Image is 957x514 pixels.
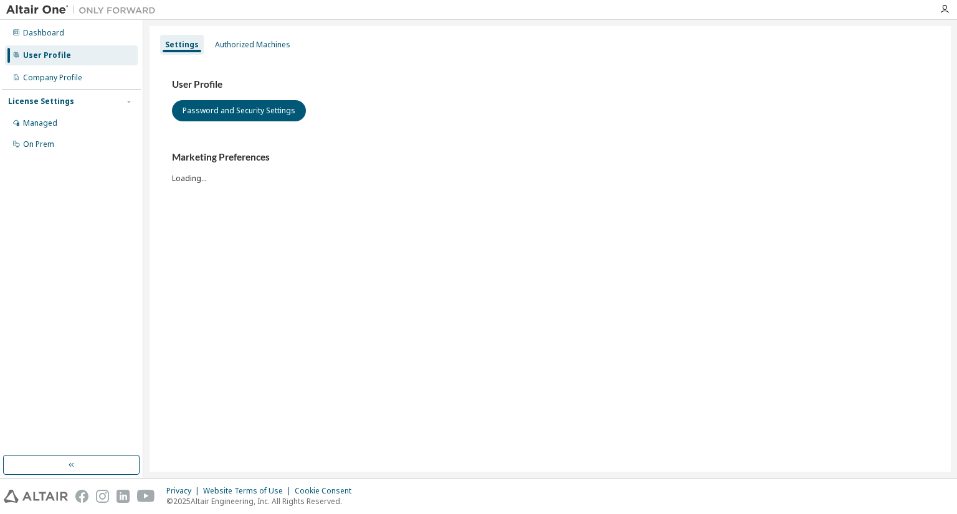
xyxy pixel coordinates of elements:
[166,496,359,507] p: © 2025 Altair Engineering, Inc. All Rights Reserved.
[172,78,928,91] h3: User Profile
[117,490,130,503] img: linkedin.svg
[203,486,295,496] div: Website Terms of Use
[23,73,82,83] div: Company Profile
[172,151,928,183] div: Loading...
[23,50,71,60] div: User Profile
[23,118,57,128] div: Managed
[23,139,54,149] div: On Prem
[295,486,359,496] div: Cookie Consent
[215,40,290,50] div: Authorized Machines
[172,100,306,121] button: Password and Security Settings
[23,28,64,38] div: Dashboard
[96,490,109,503] img: instagram.svg
[172,151,928,164] h3: Marketing Preferences
[75,490,88,503] img: facebook.svg
[165,40,199,50] div: Settings
[166,486,203,496] div: Privacy
[4,490,68,503] img: altair_logo.svg
[137,490,155,503] img: youtube.svg
[6,4,162,16] img: Altair One
[8,96,74,106] div: License Settings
